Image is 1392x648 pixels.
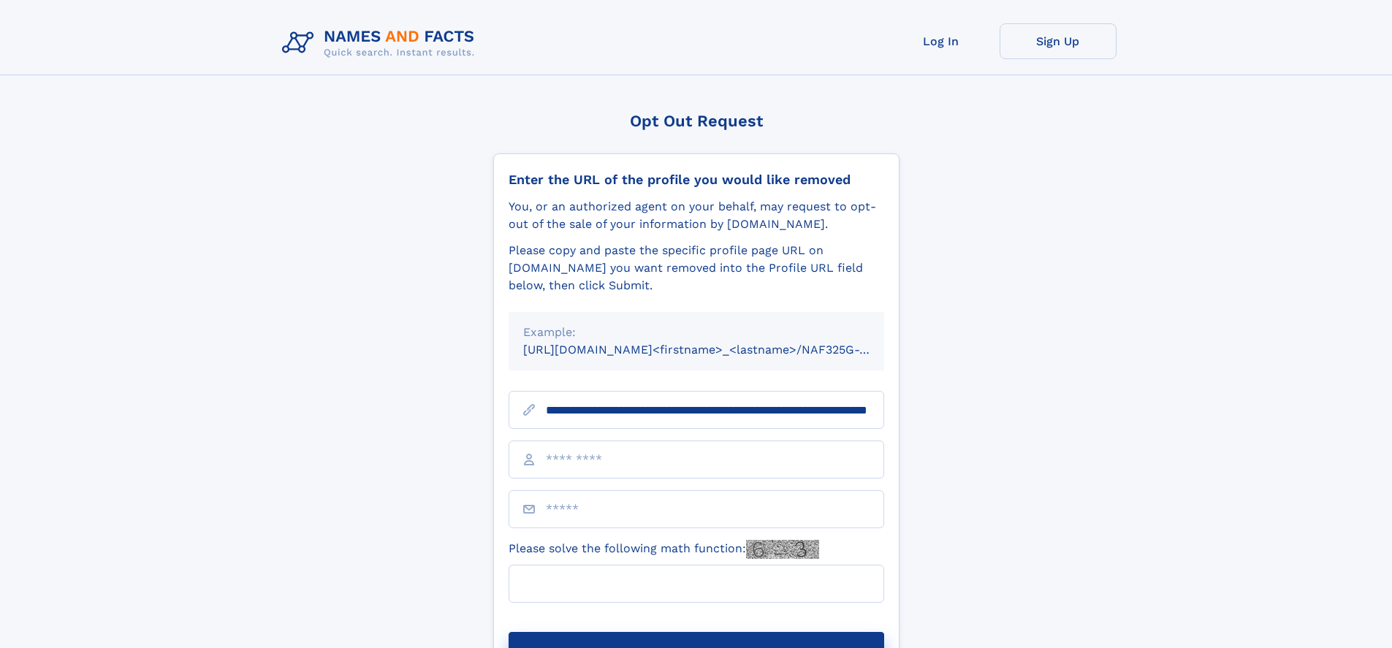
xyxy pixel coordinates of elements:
[523,343,912,357] small: [URL][DOMAIN_NAME]<firstname>_<lastname>/NAF325G-xxxxxxxx
[1000,23,1117,59] a: Sign Up
[509,172,884,188] div: Enter the URL of the profile you would like removed
[509,242,884,294] div: Please copy and paste the specific profile page URL on [DOMAIN_NAME] you want removed into the Pr...
[276,23,487,63] img: Logo Names and Facts
[509,540,819,559] label: Please solve the following math function:
[883,23,1000,59] a: Log In
[523,324,870,341] div: Example:
[509,198,884,233] div: You, or an authorized agent on your behalf, may request to opt-out of the sale of your informatio...
[493,112,900,130] div: Opt Out Request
